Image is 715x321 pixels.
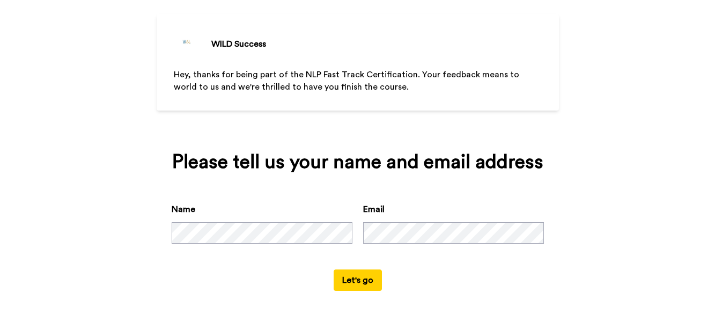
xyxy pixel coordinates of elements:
[174,70,521,91] span: Hey, thanks for being part of the NLP Fast Track Certification. Your feedback means to world to u...
[334,269,382,291] button: Let's go
[211,38,266,50] div: WILD Success
[172,203,195,216] label: Name
[172,151,544,173] div: Please tell us your name and email address
[363,203,385,216] label: Email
